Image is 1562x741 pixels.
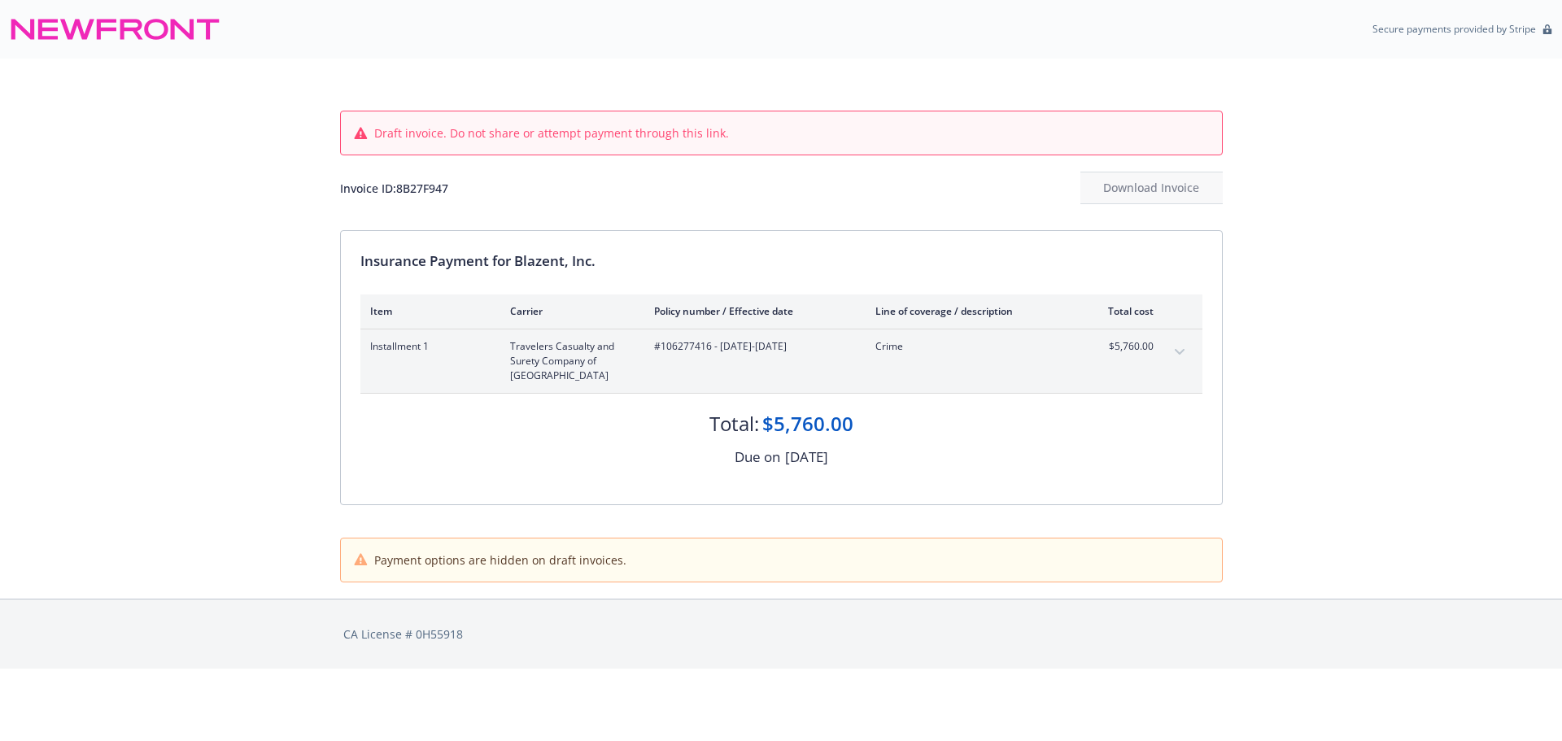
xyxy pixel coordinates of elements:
[1372,22,1536,36] p: Secure payments provided by Stripe
[654,339,849,354] span: #106277416 - [DATE]-[DATE]
[1080,172,1223,204] button: Download Invoice
[785,447,828,468] div: [DATE]
[735,447,780,468] div: Due on
[374,551,626,569] span: Payment options are hidden on draft invoices.
[510,339,628,383] span: Travelers Casualty and Surety Company of [GEOGRAPHIC_DATA]
[1093,339,1154,354] span: $5,760.00
[1093,304,1154,318] div: Total cost
[370,339,484,354] span: Installment 1
[510,304,628,318] div: Carrier
[374,124,729,142] span: Draft invoice. Do not share or attempt payment through this link.
[343,625,1219,643] div: CA License # 0H55918
[709,410,759,438] div: Total:
[654,304,849,318] div: Policy number / Effective date
[340,180,448,197] div: Invoice ID: 8B27F947
[875,304,1067,318] div: Line of coverage / description
[1167,339,1193,365] button: expand content
[1080,172,1223,203] div: Download Invoice
[875,339,1067,354] span: Crime
[762,410,853,438] div: $5,760.00
[360,329,1202,393] div: Installment 1Travelers Casualty and Surety Company of [GEOGRAPHIC_DATA]#106277416 - [DATE]-[DATE]...
[360,251,1202,272] div: Insurance Payment for Blazent, Inc.
[370,304,484,318] div: Item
